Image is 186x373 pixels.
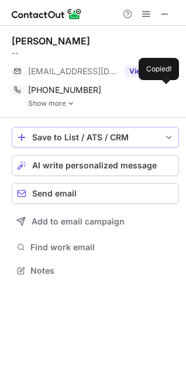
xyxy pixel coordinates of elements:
button: Notes [12,263,179,279]
span: Add to email campaign [32,217,125,226]
img: - [67,99,74,108]
div: [PERSON_NAME] [12,35,90,47]
span: [PHONE_NUMBER] [28,85,101,95]
div: -- [12,48,179,58]
button: Find work email [12,239,179,255]
button: save-profile-one-click [12,127,179,148]
span: Find work email [30,242,174,253]
span: Notes [30,265,174,276]
span: [EMAIL_ADDRESS][DOMAIN_NAME] [28,66,118,77]
span: Send email [32,189,77,198]
button: Add to email campaign [12,211,179,232]
img: ContactOut v5.3.10 [12,7,82,21]
button: Send email [12,183,179,204]
a: Show more [28,99,179,108]
button: AI write personalized message [12,155,179,176]
button: Reveal Button [125,65,171,77]
div: Save to List / ATS / CRM [32,133,159,142]
span: AI write personalized message [32,161,157,170]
